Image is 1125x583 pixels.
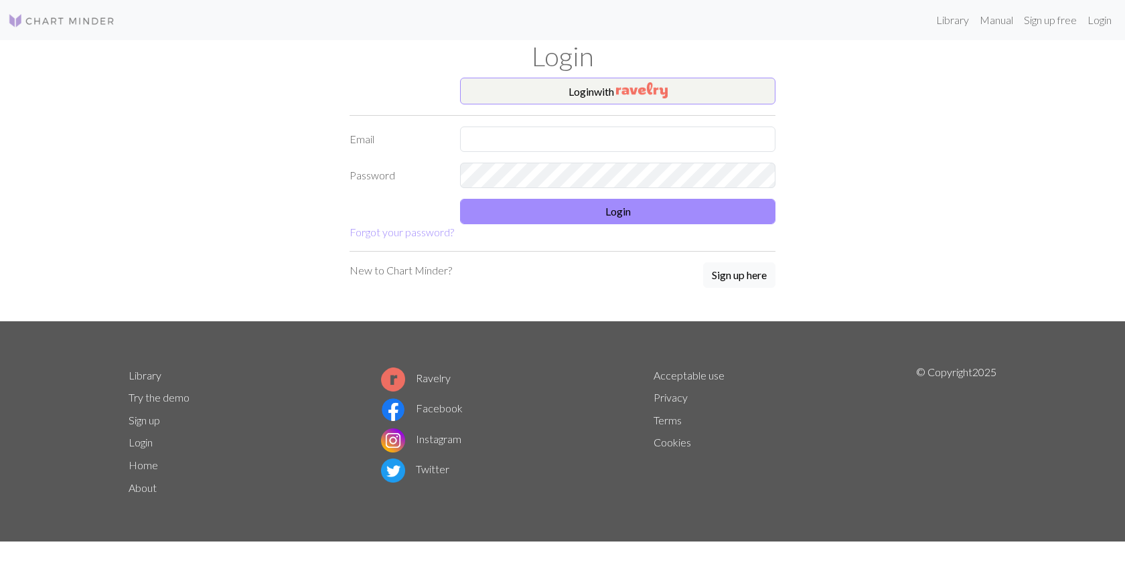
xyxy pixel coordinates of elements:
a: Sign up free [1019,7,1082,33]
button: Loginwith [460,78,775,104]
a: Try the demo [129,391,190,404]
a: Terms [654,414,682,426]
a: Twitter [381,463,449,475]
img: Twitter logo [381,459,405,483]
p: New to Chart Minder? [350,262,452,278]
p: © Copyright 2025 [916,364,996,499]
a: Library [931,7,974,33]
img: Ravelry [616,82,668,98]
a: Login [1082,7,1117,33]
h1: Login [121,40,1004,72]
label: Email [342,127,452,152]
a: Manual [974,7,1019,33]
label: Password [342,163,452,188]
a: Cookies [654,436,691,448]
a: Acceptable use [654,369,725,382]
img: Facebook logo [381,398,405,422]
a: Login [129,436,153,448]
a: Library [129,369,161,382]
a: Instagram [381,432,461,445]
img: Instagram logo [381,428,405,452]
a: Ravelry [381,371,451,384]
a: Facebook [381,402,463,414]
a: Sign up here [703,262,775,289]
button: Login [460,199,775,224]
a: Sign up [129,414,160,426]
img: Logo [8,13,115,29]
a: About [129,481,157,494]
a: Forgot your password? [350,226,454,238]
a: Home [129,459,158,471]
img: Ravelry logo [381,367,405,392]
button: Sign up here [703,262,775,288]
a: Privacy [654,391,688,404]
